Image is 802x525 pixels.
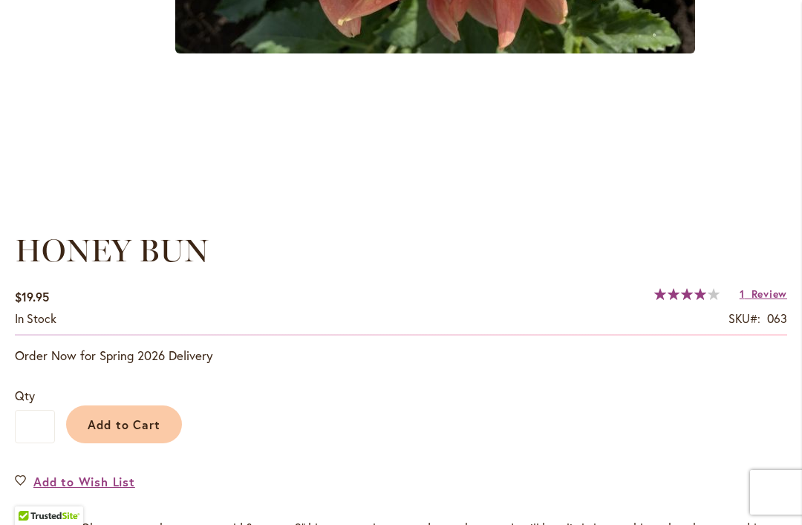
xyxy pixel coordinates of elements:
[15,310,56,326] span: In stock
[740,287,745,301] span: 1
[11,472,53,514] iframe: Launch Accessibility Center
[740,287,787,301] a: 1 Review
[752,287,787,301] span: Review
[767,310,787,327] div: 063
[33,473,135,490] span: Add to Wish List
[15,310,56,327] div: Availability
[15,388,35,403] span: Qty
[15,289,49,304] span: $19.95
[15,232,209,270] span: HONEY BUN
[88,417,161,432] span: Add to Cart
[15,473,135,490] a: Add to Wish List
[728,310,760,326] strong: SKU
[15,347,787,365] p: Order Now for Spring 2026 Delivery
[654,288,720,300] div: 80%
[66,405,182,443] button: Add to Cart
